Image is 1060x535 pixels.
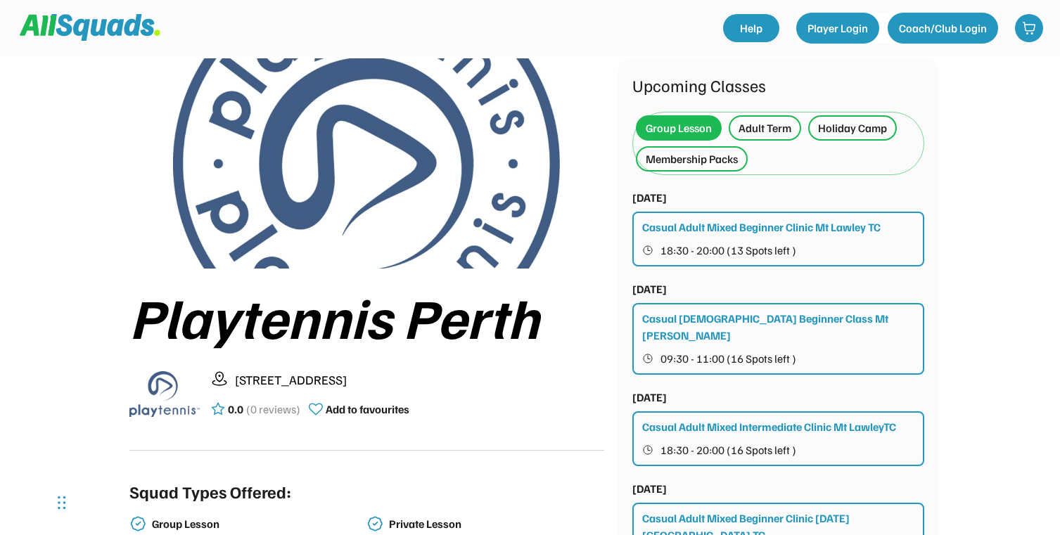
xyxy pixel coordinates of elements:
div: [DATE] [632,480,667,497]
img: shopping-cart-01%20%281%29.svg [1022,21,1036,35]
button: Player Login [796,13,879,44]
a: Help [723,14,779,42]
img: playtennis%20blue%20logo%204.jpg [173,58,560,269]
button: 09:30 - 11:00 (16 Spots left ) [642,349,916,368]
div: Add to favourites [326,401,409,418]
div: Casual [DEMOGRAPHIC_DATA] Beginner Class Mt [PERSON_NAME] [642,310,916,344]
span: 09:30 - 11:00 (16 Spots left ) [660,353,796,364]
div: [DATE] [632,189,667,206]
span: 18:30 - 20:00 (16 Spots left ) [660,444,796,456]
div: 0.0 [228,401,243,418]
div: Playtennis Perth [129,285,604,347]
div: Casual Adult Mixed Beginner Clinic Mt Lawley TC [642,219,881,236]
div: Casual Adult Mixed Intermediate Clinic Mt LawleyTC [642,418,896,435]
div: [STREET_ADDRESS] [235,370,604,389]
div: Group Lesson [152,517,364,531]
div: Private Lesson [389,517,601,531]
div: Adult Term [739,120,791,136]
div: Group Lesson [646,120,712,136]
button: 18:30 - 20:00 (13 Spots left ) [642,241,916,259]
div: [DATE] [632,281,667,297]
button: Coach/Club Login [888,13,998,44]
div: Squad Types Offered: [129,479,291,504]
img: check-verified-01.svg [129,515,146,532]
div: Upcoming Classes [632,72,924,98]
div: Holiday Camp [818,120,887,136]
div: [DATE] [632,389,667,406]
img: playtennis%20blue%20logo%201.png [129,359,200,429]
div: Membership Packs [646,150,738,167]
div: (0 reviews) [246,401,300,418]
img: check-verified-01.svg [366,515,383,532]
span: 18:30 - 20:00 (13 Spots left ) [660,245,796,256]
button: 18:30 - 20:00 (16 Spots left ) [642,441,916,459]
img: Squad%20Logo.svg [20,14,160,41]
